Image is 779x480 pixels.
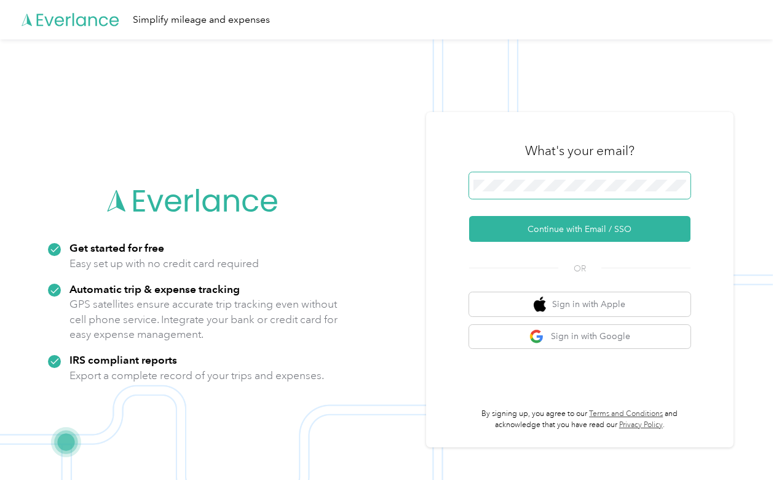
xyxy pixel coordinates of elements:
[69,297,338,342] p: GPS satellites ensure accurate trip tracking even without cell phone service. Integrate your bank...
[133,12,270,28] div: Simplify mileage and expenses
[469,216,690,242] button: Continue with Email / SSO
[589,409,663,418] a: Terms and Conditions
[529,329,545,345] img: google logo
[558,262,601,275] span: OR
[534,297,546,312] img: apple logo
[469,409,690,430] p: By signing up, you agree to our and acknowledge that you have read our .
[525,142,635,159] h3: What's your email?
[69,282,240,295] strong: Automatic trip & expense tracking
[69,353,177,366] strong: IRS compliant reports
[69,368,324,383] p: Export a complete record of your trips and expenses.
[69,256,259,271] p: Easy set up with no credit card required
[469,292,690,316] button: apple logoSign in with Apple
[469,325,690,349] button: google logoSign in with Google
[619,420,663,430] a: Privacy Policy
[69,241,164,254] strong: Get started for free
